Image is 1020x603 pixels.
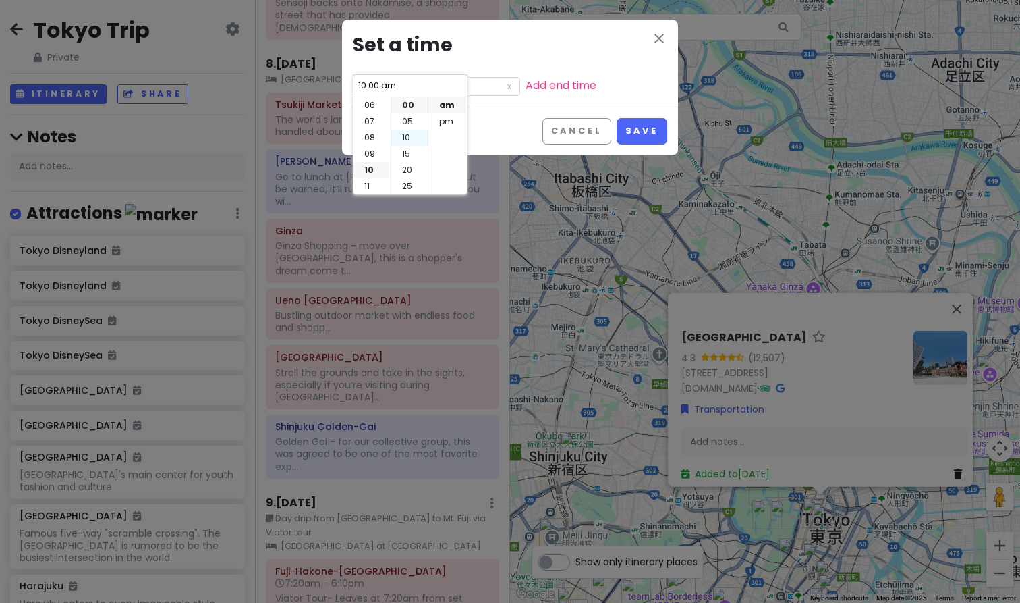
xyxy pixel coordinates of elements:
[391,162,428,178] li: 20
[391,113,428,130] li: 05
[391,178,428,194] li: 25
[391,97,428,113] li: 00
[651,30,667,47] i: close
[358,79,463,93] input: Start time
[391,130,428,146] li: 10
[651,30,667,49] button: Close
[526,78,596,93] a: Add end time
[353,146,391,162] li: 09
[428,97,465,113] li: am
[428,113,465,130] li: pm
[353,178,391,194] li: 11
[353,30,667,61] h3: Set a time
[391,146,428,162] li: 15
[353,97,391,113] li: 06
[353,162,391,178] li: 10
[353,113,391,130] li: 07
[503,79,516,93] a: clear
[542,118,611,145] button: Cancel
[617,118,667,145] button: Save
[353,130,391,146] li: 08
